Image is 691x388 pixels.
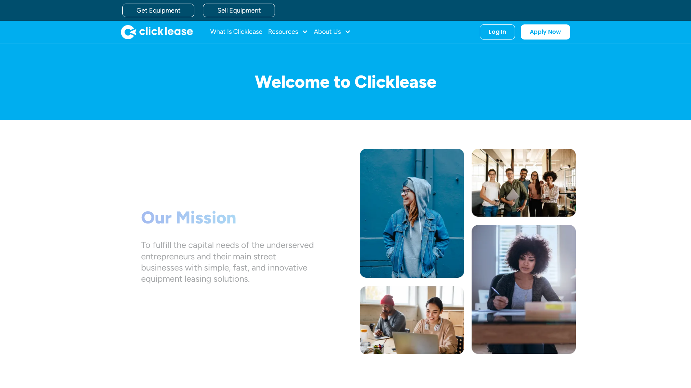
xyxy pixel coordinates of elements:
[115,72,576,91] h1: Welcome to Clicklease
[141,239,314,284] div: To fulfill the capital needs of the underserved entrepreneurs and their main street businesses wi...
[210,25,262,39] a: What Is Clicklease
[521,24,570,40] a: Apply Now
[203,4,275,17] a: Sell Equipment
[489,28,506,36] div: Log In
[314,25,351,39] div: About Us
[268,25,308,39] div: Resources
[121,25,193,39] img: Clicklease logo
[360,149,576,354] img: Photo collage of a woman in a blue jacket, five workers standing together, a man and a woman work...
[141,207,314,228] h1: Our Mission
[121,25,193,39] a: home
[122,4,194,17] a: Get Equipment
